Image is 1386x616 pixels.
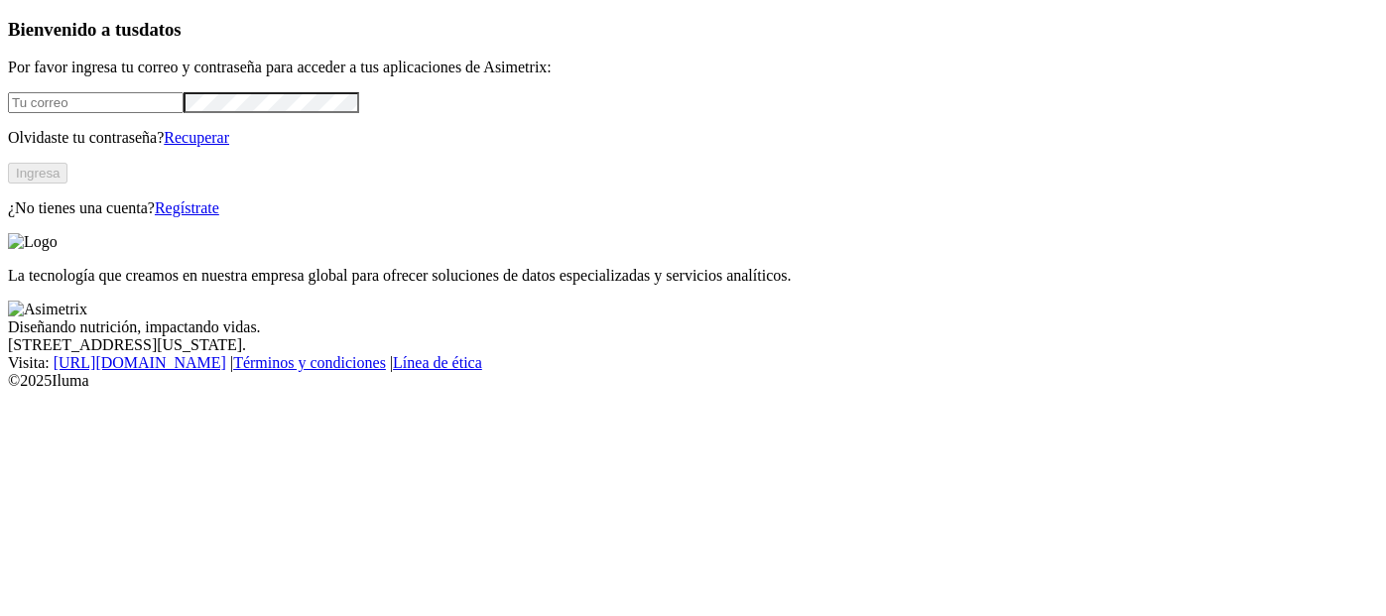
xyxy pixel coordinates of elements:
[8,354,1378,372] div: Visita : | |
[54,354,226,371] a: [URL][DOMAIN_NAME]
[155,199,219,216] a: Regístrate
[8,129,1378,147] p: Olvidaste tu contraseña?
[8,233,58,251] img: Logo
[8,59,1378,76] p: Por favor ingresa tu correo y contraseña para acceder a tus aplicaciones de Asimetrix:
[8,336,1378,354] div: [STREET_ADDRESS][US_STATE].
[233,354,386,371] a: Términos y condiciones
[8,372,1378,390] div: © 2025 Iluma
[8,199,1378,217] p: ¿No tienes una cuenta?
[164,129,229,146] a: Recuperar
[393,354,482,371] a: Línea de ética
[8,19,1378,41] h3: Bienvenido a tus
[139,19,182,40] span: datos
[8,318,1378,336] div: Diseñando nutrición, impactando vidas.
[8,163,67,184] button: Ingresa
[8,301,87,318] img: Asimetrix
[8,267,1378,285] p: La tecnología que creamos en nuestra empresa global para ofrecer soluciones de datos especializad...
[8,92,184,113] input: Tu correo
